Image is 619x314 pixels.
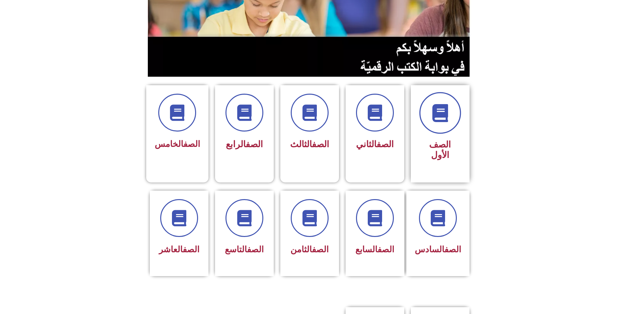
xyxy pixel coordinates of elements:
a: الصف [377,139,394,149]
a: الصف [312,139,329,149]
span: السادس [415,244,461,254]
span: التاسع [225,244,264,254]
span: الثاني [356,139,394,149]
a: الصف [444,244,461,254]
a: الصف [246,139,263,149]
a: الصف [312,244,329,254]
a: الصف [183,244,199,254]
a: الصف [378,244,394,254]
span: الصف الأول [429,139,451,160]
a: الصف [183,139,200,149]
a: الصف [247,244,264,254]
span: الخامس [155,139,200,149]
span: الثامن [290,244,329,254]
span: العاشر [159,244,199,254]
span: الرابع [226,139,263,149]
span: الثالث [290,139,329,149]
span: السابع [355,244,394,254]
